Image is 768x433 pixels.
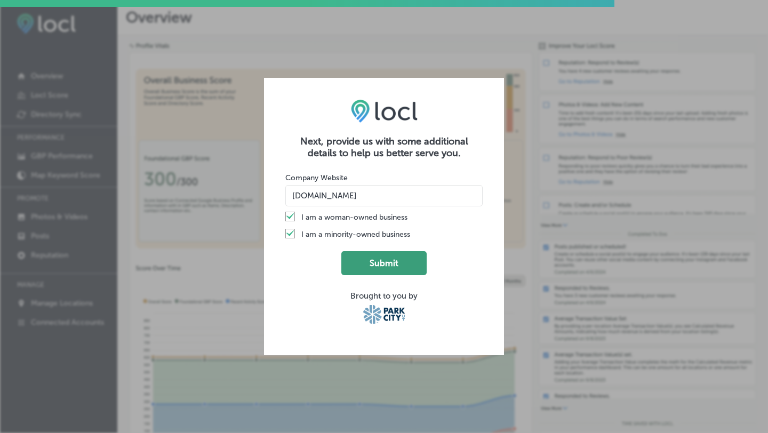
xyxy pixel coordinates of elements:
[285,173,348,182] label: Company Website
[363,305,405,324] img: Park City
[351,99,418,123] img: LOCL logo
[285,212,483,223] label: I am a woman-owned business
[285,291,483,301] div: Brought to you by
[341,251,427,275] button: Submit
[285,135,483,159] h2: Next, provide us with some additional details to help us better serve you.
[285,229,483,240] label: I am a minority-owned business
